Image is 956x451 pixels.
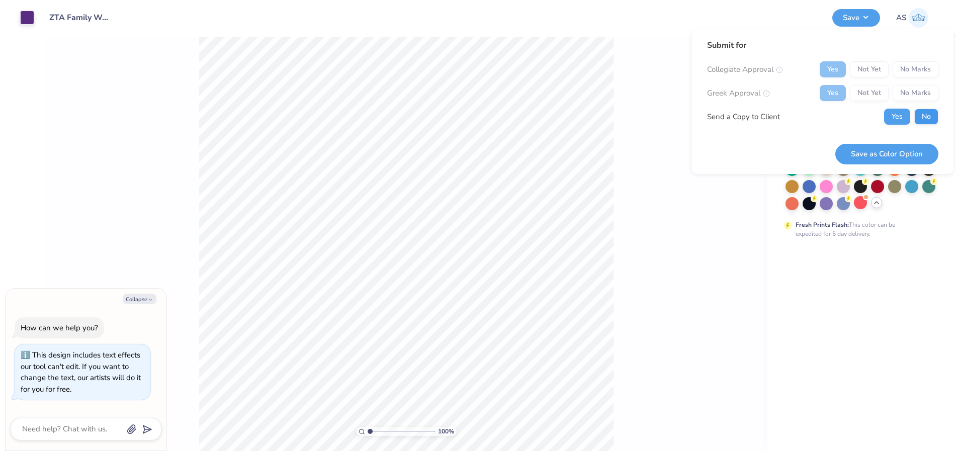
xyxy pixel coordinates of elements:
div: This color can be expedited for 5 day delivery. [796,220,919,238]
strong: Fresh Prints Flash: [796,221,849,229]
div: Submit for [707,39,938,51]
button: Yes [884,109,910,125]
input: Untitled Design [42,8,116,28]
button: Collapse [123,294,156,304]
span: AS [896,12,906,24]
a: AS [896,8,928,28]
div: How can we help you? [21,323,98,333]
div: Send a Copy to Client [707,111,780,123]
button: No [914,109,938,125]
button: Save [832,9,880,27]
span: 100 % [438,427,454,436]
img: Anna Schmautz [909,8,928,28]
div: This design includes text effects our tool can't edit. If you want to change the text, our artist... [21,350,141,394]
button: Save as Color Option [835,144,938,164]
